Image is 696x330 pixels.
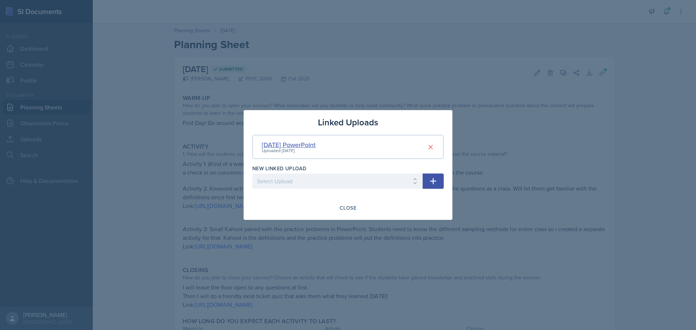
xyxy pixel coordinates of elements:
h3: Linked Uploads [318,116,378,129]
button: Close [335,202,361,214]
label: New Linked Upload [252,165,306,172]
div: Close [340,205,356,211]
div: Uploaded [DATE] [262,147,316,154]
div: [DATE] PowerPoint [262,140,316,150]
